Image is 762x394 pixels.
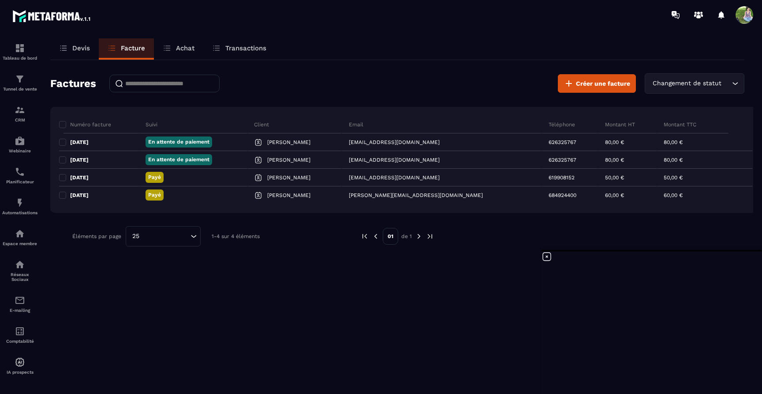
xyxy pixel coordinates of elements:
[15,74,25,84] img: formation
[15,228,25,239] img: automations
[549,121,575,128] p: Téléphone
[254,121,269,128] p: Client
[148,174,161,181] p: Payé
[2,36,37,67] a: formationformationTableau de bord
[2,339,37,344] p: Comptabilité
[70,156,89,163] p: [DATE]
[70,174,89,181] p: [DATE]
[645,73,744,94] div: Search for option
[2,210,37,215] p: Automatisations
[15,105,25,115] img: formation
[2,222,37,253] a: automationsautomationsEspace membre
[15,357,25,367] img: automations
[2,87,37,91] p: Tunnel de vente
[2,370,37,375] p: IA prospects
[254,138,310,147] a: [PERSON_NAME]
[415,232,423,240] img: next
[15,326,25,337] img: accountant
[176,44,194,52] p: Achat
[15,197,25,208] img: automations
[2,191,37,222] a: automationsautomationsAutomatisations
[72,44,90,52] p: Devis
[2,148,37,153] p: Webinaire
[2,179,37,184] p: Planificateur
[2,98,37,129] a: formationformationCRM
[12,8,92,24] img: logo
[142,231,188,241] input: Search for option
[2,272,37,282] p: Réseaux Sociaux
[254,155,310,164] a: [PERSON_NAME]
[72,233,121,239] p: Éléments par page
[148,191,161,199] p: Payé
[650,79,723,88] span: Changement de statut
[15,136,25,146] img: automations
[254,173,310,182] a: [PERSON_NAME]
[70,121,111,128] p: Numéro facture
[2,308,37,313] p: E-mailing
[148,138,209,146] p: En attente de paiement
[15,43,25,53] img: formation
[361,232,369,240] img: prev
[15,259,25,270] img: social-network
[383,228,398,245] p: 01
[2,241,37,246] p: Espace membre
[70,139,89,146] p: [DATE]
[349,121,363,128] p: Email
[50,75,96,92] h2: Factures
[426,232,434,240] img: next
[2,129,37,160] a: automationsautomationsWebinaire
[2,117,37,122] p: CRM
[2,288,37,319] a: emailemailE-mailing
[558,74,636,93] button: Créer une facture
[2,160,37,191] a: schedulerschedulerPlanificateur
[121,44,145,52] p: Facture
[723,79,730,88] input: Search for option
[372,232,380,240] img: prev
[2,253,37,288] a: social-networksocial-networkRéseaux Sociaux
[15,295,25,306] img: email
[212,233,260,239] p: 1-4 sur 4 éléments
[225,44,266,52] p: Transactions
[126,226,201,246] div: Search for option
[129,231,142,241] span: 25
[148,156,209,163] p: En attente de paiement
[576,79,630,88] span: Créer une facture
[2,67,37,98] a: formationformationTunnel de vente
[146,121,157,128] p: Suivi
[2,319,37,350] a: accountantaccountantComptabilité
[254,191,310,200] a: [PERSON_NAME]
[401,233,412,240] p: de 1
[70,192,89,199] p: [DATE]
[605,121,635,128] p: Montant HT
[99,38,154,60] a: Facture
[50,38,99,60] a: Devis
[2,56,37,61] p: Tableau de bord
[15,167,25,177] img: scheduler
[664,121,696,128] p: Montant TTC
